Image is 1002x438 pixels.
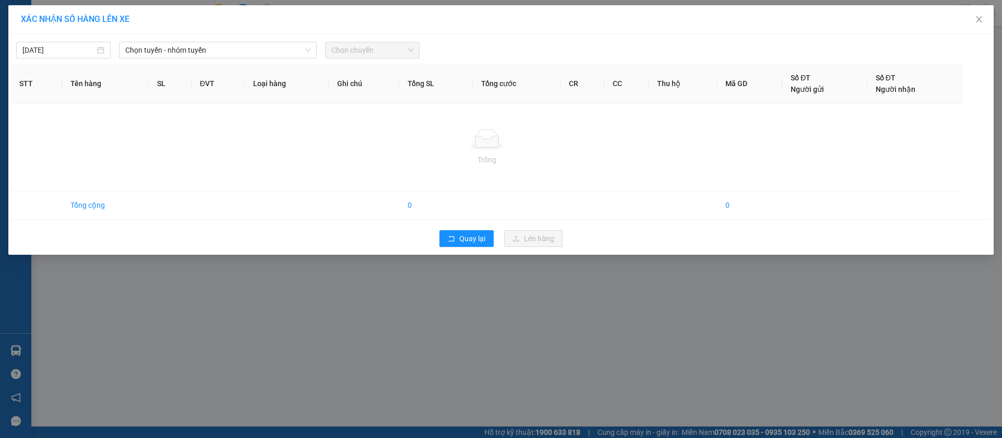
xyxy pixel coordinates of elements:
[149,64,191,104] th: SL
[604,64,649,104] th: CC
[22,44,95,56] input: 13/10/2025
[439,230,494,247] button: rollbackQuay lại
[62,64,149,104] th: Tên hàng
[717,191,782,220] td: 0
[245,64,329,104] th: Loại hàng
[125,42,311,58] span: Chọn tuyến - nhóm tuyến
[504,230,563,247] button: uploadLên hàng
[649,64,717,104] th: Thu hộ
[62,191,149,220] td: Tổng cộng
[448,235,455,243] span: rollback
[473,64,560,104] th: Tổng cước
[399,64,473,104] th: Tổng SL
[21,14,129,24] span: XÁC NHẬN SỐ HÀNG LÊN XE
[11,64,62,104] th: STT
[192,64,245,104] th: ĐVT
[791,85,824,93] span: Người gửi
[329,64,400,104] th: Ghi chú
[399,191,473,220] td: 0
[560,64,605,104] th: CR
[305,47,311,53] span: down
[876,74,896,82] span: Số ĐT
[964,5,994,34] button: Close
[717,64,782,104] th: Mã GD
[331,42,413,58] span: Chọn chuyến
[19,154,955,165] div: Trống
[791,74,810,82] span: Số ĐT
[975,15,983,23] span: close
[459,233,485,244] span: Quay lại
[876,85,915,93] span: Người nhận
